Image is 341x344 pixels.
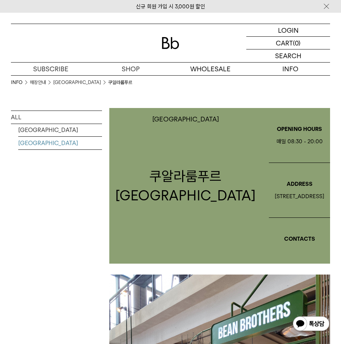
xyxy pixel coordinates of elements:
[91,63,170,75] a: SHOP
[30,79,46,86] a: 매장안내
[115,186,256,205] p: [GEOGRAPHIC_DATA]
[292,316,330,333] img: 카카오톡 채널 1:1 채팅 버튼
[108,79,132,86] li: 쿠알라룸푸르
[11,79,30,86] li: INFO
[170,63,250,75] p: WHOLESALE
[53,79,101,86] a: [GEOGRAPHIC_DATA]
[273,125,326,133] p: OPENING HOURS
[250,63,330,75] p: INFO
[162,37,179,49] img: 로고
[18,137,102,149] a: [GEOGRAPHIC_DATA]
[293,37,301,49] p: (0)
[276,37,293,49] p: CART
[152,115,219,123] p: [GEOGRAPHIC_DATA]
[136,3,205,10] a: 신규 회원 가입 시 3,000원 할인
[278,24,299,36] p: LOGIN
[246,37,330,49] a: CART (0)
[11,111,102,124] a: ALL
[275,49,301,62] p: SEARCH
[273,192,326,201] div: [STREET_ADDRESS]
[11,63,91,75] a: SUBSCRIBE
[115,167,256,186] p: 쿠알라룸푸르
[18,124,102,136] a: [GEOGRAPHIC_DATA]
[273,180,326,188] p: ADDRESS
[246,24,330,37] a: LOGIN
[273,137,326,146] div: 매일 08:30 - 20:00
[273,235,326,243] p: CONTACTS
